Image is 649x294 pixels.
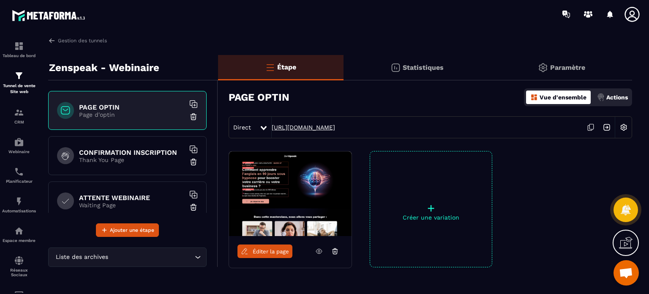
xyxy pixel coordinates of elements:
span: Direct [233,124,251,131]
h3: PAGE OPTIN [229,91,289,103]
p: Espace membre [2,238,36,243]
img: scheduler [14,167,24,177]
button: Ajouter une étape [96,223,159,237]
p: Waiting Page [79,202,185,209]
span: Ajouter une étape [110,226,154,234]
img: trash [189,113,198,121]
img: actions.d6e523a2.png [597,93,605,101]
a: formationformationCRM [2,101,36,131]
p: Page d'optin [79,111,185,118]
span: Liste des archives [54,253,110,262]
a: formationformationTunnel de vente Site web [2,64,36,101]
p: Réseaux Sociaux [2,268,36,277]
div: Search for option [48,247,207,267]
h6: ATTENTE WEBINAIRE [79,194,185,202]
img: trash [189,158,198,166]
img: arrow-next.bcc2205e.svg [599,119,615,135]
div: Ouvrir le chat [614,260,639,286]
img: setting-w.858f3a88.svg [616,119,632,135]
span: Éditer la page [253,248,289,255]
p: Créer une variation [370,214,492,221]
img: formation [14,107,24,118]
img: social-network [14,256,24,266]
img: stats.20deebd0.svg [390,63,401,73]
a: [URL][DOMAIN_NAME] [272,124,335,131]
img: image [229,151,352,236]
p: Actions [606,94,628,101]
img: setting-gr.5f69749f.svg [538,63,548,73]
a: Éditer la page [237,245,292,258]
a: automationsautomationsWebinaire [2,131,36,160]
p: Webinaire [2,149,36,154]
img: dashboard-orange.40269519.svg [530,93,538,101]
p: Thank You Page [79,157,185,163]
h6: PAGE OPTIN [79,103,185,111]
img: automations [14,137,24,147]
p: Tunnel de vente Site web [2,83,36,95]
p: + [370,202,492,214]
p: Automatisations [2,209,36,213]
p: Étape [277,63,296,71]
img: automations [14,196,24,206]
a: schedulerschedulerPlanificateur [2,160,36,190]
img: logo [12,8,88,23]
p: Statistiques [403,63,444,71]
p: Planificateur [2,179,36,184]
img: trash [189,203,198,212]
input: Search for option [110,253,193,262]
p: Paramètre [550,63,585,71]
img: arrow [48,37,56,44]
img: automations [14,226,24,236]
a: social-networksocial-networkRéseaux Sociaux [2,249,36,283]
img: formation [14,71,24,81]
a: automationsautomationsEspace membre [2,220,36,249]
p: Tableau de bord [2,53,36,58]
p: Zenspeak - Webinaire [49,59,159,76]
img: formation [14,41,24,51]
a: automationsautomationsAutomatisations [2,190,36,220]
a: formationformationTableau de bord [2,35,36,64]
a: Gestion des tunnels [48,37,107,44]
h6: CONFIRMATION INSCRIPTION [79,148,185,157]
p: Vue d'ensemble [540,94,586,101]
p: CRM [2,120,36,124]
img: bars-o.4a397970.svg [265,62,275,72]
